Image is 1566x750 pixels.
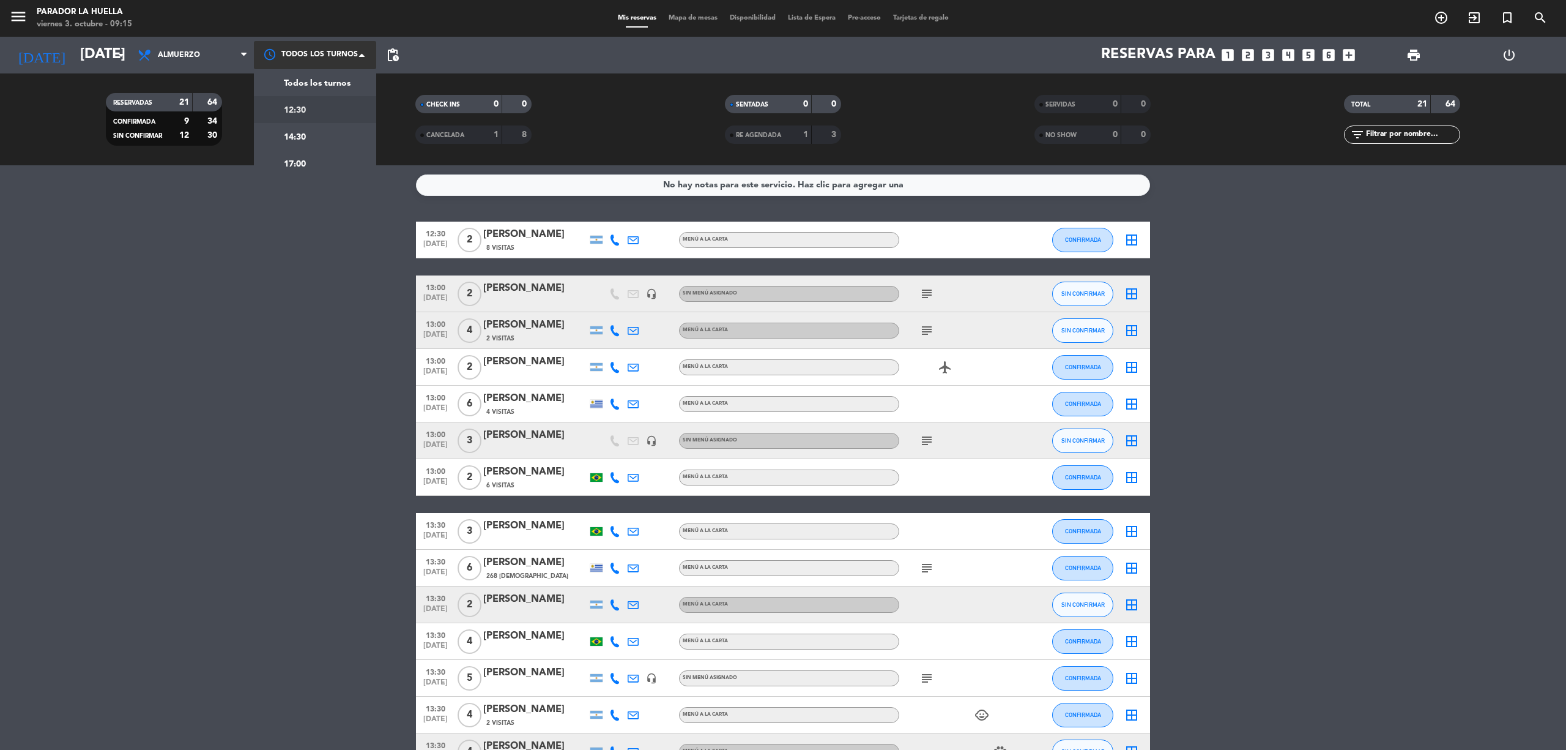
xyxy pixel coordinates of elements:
[919,323,934,338] i: subject
[420,353,451,367] span: 13:00
[662,15,724,21] span: Mapa de mesas
[458,318,481,343] span: 4
[113,100,152,106] span: RESERVADAS
[1065,474,1101,481] span: CONFIRMADA
[683,401,728,406] span: MENÚ A LA CARTA
[483,518,587,534] div: [PERSON_NAME]
[1065,528,1101,534] span: CONFIRMADA
[385,48,400,62] span: pending_actions
[782,15,842,21] span: Lista de Espera
[1052,556,1113,580] button: CONFIRMADA
[284,103,306,118] span: 12:30
[458,629,481,654] span: 4
[683,528,728,533] span: MENÚ A LA CARTA
[1052,228,1113,252] button: CONFIRMADA
[831,130,839,139] strong: 3
[420,294,451,308] span: [DATE]
[420,463,451,478] span: 13:00
[974,708,989,722] i: child_care
[420,367,451,381] span: [DATE]
[1065,711,1101,718] span: CONFIRMADA
[919,433,934,448] i: subject
[1052,392,1113,416] button: CONFIRMADA
[683,639,728,643] span: MENÚ A LA CARTA
[1500,10,1515,25] i: turned_in_not
[426,102,460,108] span: CHECK INS
[1445,100,1458,108] strong: 64
[1365,128,1460,141] input: Filtrar por nombre...
[736,132,781,138] span: RE AGENDADA
[1124,323,1139,338] i: border_all
[37,6,132,18] div: Parador La Huella
[420,226,451,240] span: 12:30
[683,565,728,570] span: MENÚ A LA CARTA
[420,441,451,455] span: [DATE]
[9,7,28,30] button: menu
[483,665,587,681] div: [PERSON_NAME]
[1434,10,1449,25] i: add_circle_outline
[1406,48,1421,62] span: print
[420,478,451,492] span: [DATE]
[113,133,162,139] span: SIN CONFIRMAR
[1052,282,1113,306] button: SIN CONFIRMAR
[683,712,728,717] span: MENÚ A LA CARTA
[486,243,514,253] span: 8 Visitas
[494,130,499,139] strong: 1
[1301,47,1316,63] i: looks_5
[9,42,74,69] i: [DATE]
[1113,130,1118,139] strong: 0
[420,591,451,605] span: 13:30
[1052,465,1113,490] button: CONFIRMADA
[683,364,728,369] span: MENÚ A LA CARTA
[919,671,934,686] i: subject
[522,130,529,139] strong: 8
[458,392,481,416] span: 6
[1124,598,1139,612] i: border_all
[1124,634,1139,649] i: border_all
[1101,47,1215,64] span: Reservas para
[458,556,481,580] span: 6
[420,715,451,729] span: [DATE]
[494,100,499,108] strong: 0
[831,100,839,108] strong: 0
[458,519,481,544] span: 3
[1124,233,1139,247] i: border_all
[113,119,155,125] span: CONFIRMADA
[1341,47,1357,63] i: add_box
[1141,100,1148,108] strong: 0
[420,568,451,582] span: [DATE]
[420,701,451,715] span: 13:30
[483,464,587,480] div: [PERSON_NAME]
[483,555,587,571] div: [PERSON_NAME]
[420,390,451,404] span: 13:00
[420,531,451,546] span: [DATE]
[803,100,808,108] strong: 0
[1141,130,1148,139] strong: 0
[420,517,451,531] span: 13:30
[486,334,514,343] span: 2 Visitas
[724,15,782,21] span: Disponibilidad
[9,7,28,26] i: menu
[1052,429,1113,453] button: SIN CONFIRMAR
[1260,47,1276,63] i: looks_3
[458,703,481,727] span: 4
[483,591,587,607] div: [PERSON_NAME]
[420,664,451,678] span: 13:30
[284,77,351,91] span: Todos los turnos
[179,131,189,140] strong: 12
[1061,437,1105,444] span: SIN CONFIRMAR
[1124,397,1139,411] i: border_all
[938,360,952,375] i: airplanemode_active
[1321,47,1337,63] i: looks_6
[1065,236,1101,243] span: CONFIRMADA
[646,673,657,684] i: headset_mic
[1052,666,1113,691] button: CONFIRMADA
[458,666,481,691] span: 5
[486,571,568,581] span: 268 [DEMOGRAPHIC_DATA]
[1220,47,1236,63] i: looks_one
[1124,287,1139,301] i: border_all
[420,317,451,331] span: 13:00
[37,18,132,31] div: viernes 3. octubre - 09:15
[1124,470,1139,485] i: border_all
[458,228,481,252] span: 2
